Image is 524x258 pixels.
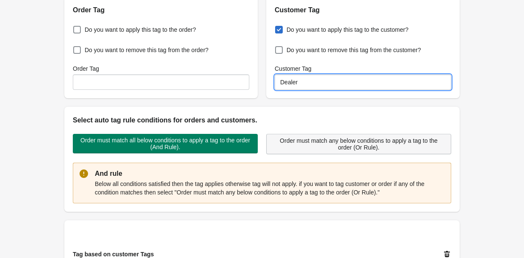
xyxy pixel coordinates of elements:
[73,64,99,73] label: Order Tag
[275,5,451,15] h2: Customer Tag
[266,134,451,154] button: Order must match any below conditions to apply a tag to the order (Or Rule).
[85,46,209,54] span: Do you want to remove this tag from the order?
[275,64,312,73] label: Customer Tag
[80,137,251,150] span: Order must match all below conditions to apply a tag to the order (And Rule).
[95,180,444,197] p: Below all conditions satisfied then the tag applies otherwise tag will not apply. if you want to ...
[287,46,421,54] span: Do you want to remove this tag from the customer?
[287,25,408,34] span: Do you want to apply this tag to the customer?
[273,137,444,151] span: Order must match any below conditions to apply a tag to the order (Or Rule).
[95,169,444,179] p: And rule
[73,5,249,15] h2: Order Tag
[73,134,258,153] button: Order must match all below conditions to apply a tag to the order (And Rule).
[85,25,196,34] span: Do you want to apply this tag to the order?
[73,251,154,258] span: Tag based on customer Tags
[73,115,451,125] h2: Select auto tag rule conditions for orders and customers.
